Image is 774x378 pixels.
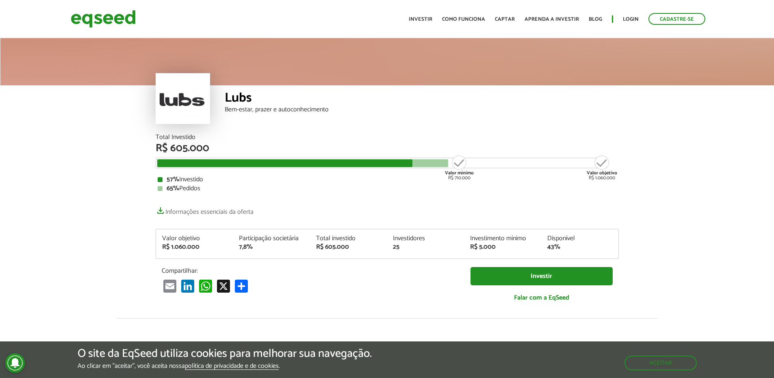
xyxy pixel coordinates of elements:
[547,235,612,242] div: Disponível
[409,17,432,22] a: Investir
[393,244,458,250] div: 25
[215,279,232,292] a: X
[444,154,475,180] div: R$ 710.000
[239,244,304,250] div: 7,8%
[167,174,179,185] strong: 57%
[442,17,485,22] a: Como funciona
[71,8,136,30] img: EqSeed
[624,356,697,370] button: Aceitar
[587,169,617,177] strong: Valor objetivo
[78,348,372,360] h5: O site da EqSeed utiliza cookies para melhorar sua navegação.
[316,244,381,250] div: R$ 605.000
[470,235,535,242] div: Investimento mínimo
[156,204,254,215] a: Informações essenciais da oferta
[587,154,617,180] div: R$ 1.060.000
[589,17,602,22] a: Blog
[162,244,227,250] div: R$ 1.060.000
[495,17,515,22] a: Captar
[78,362,372,370] p: Ao clicar em "aceitar", você aceita nossa .
[197,279,214,292] a: WhatsApp
[445,169,474,177] strong: Valor mínimo
[233,279,249,292] a: Share
[316,235,381,242] div: Total investido
[158,176,617,183] div: Investido
[162,279,178,292] a: Email
[156,134,619,141] div: Total Investido
[470,267,613,285] a: Investir
[225,91,619,106] div: Lubs
[470,289,613,306] a: Falar com a EqSeed
[180,279,196,292] a: LinkedIn
[239,235,304,242] div: Participação societária
[162,235,227,242] div: Valor objetivo
[156,143,619,154] div: R$ 605.000
[547,244,612,250] div: 43%
[158,185,617,192] div: Pedidos
[648,13,705,25] a: Cadastre-se
[623,17,639,22] a: Login
[162,267,458,275] p: Compartilhar:
[470,244,535,250] div: R$ 5.000
[393,235,458,242] div: Investidores
[167,183,179,194] strong: 65%
[225,106,619,113] div: Bem-estar, prazer e autoconhecimento
[525,17,579,22] a: Aprenda a investir
[185,363,279,370] a: política de privacidade e de cookies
